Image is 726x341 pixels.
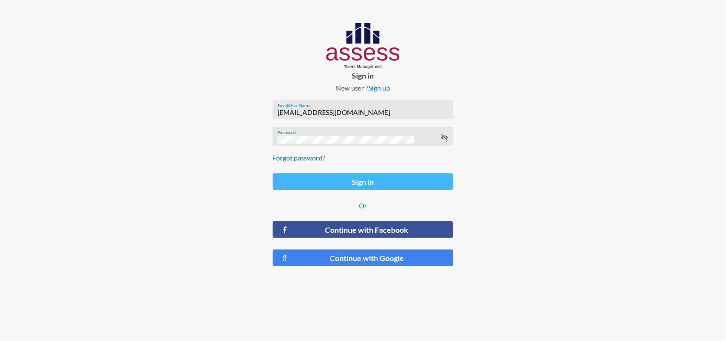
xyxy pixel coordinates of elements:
[369,84,390,92] a: Sign up
[278,109,448,116] input: Email/User Name
[273,154,326,162] a: Forgot password?
[273,202,454,210] p: Or
[273,173,454,190] button: Sign in
[273,221,454,238] button: Continue with Facebook
[273,250,454,266] button: Continue with Google
[265,84,461,92] p: New user ?
[326,23,400,69] img: AssessLogoo.svg
[265,71,461,80] p: Sign in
